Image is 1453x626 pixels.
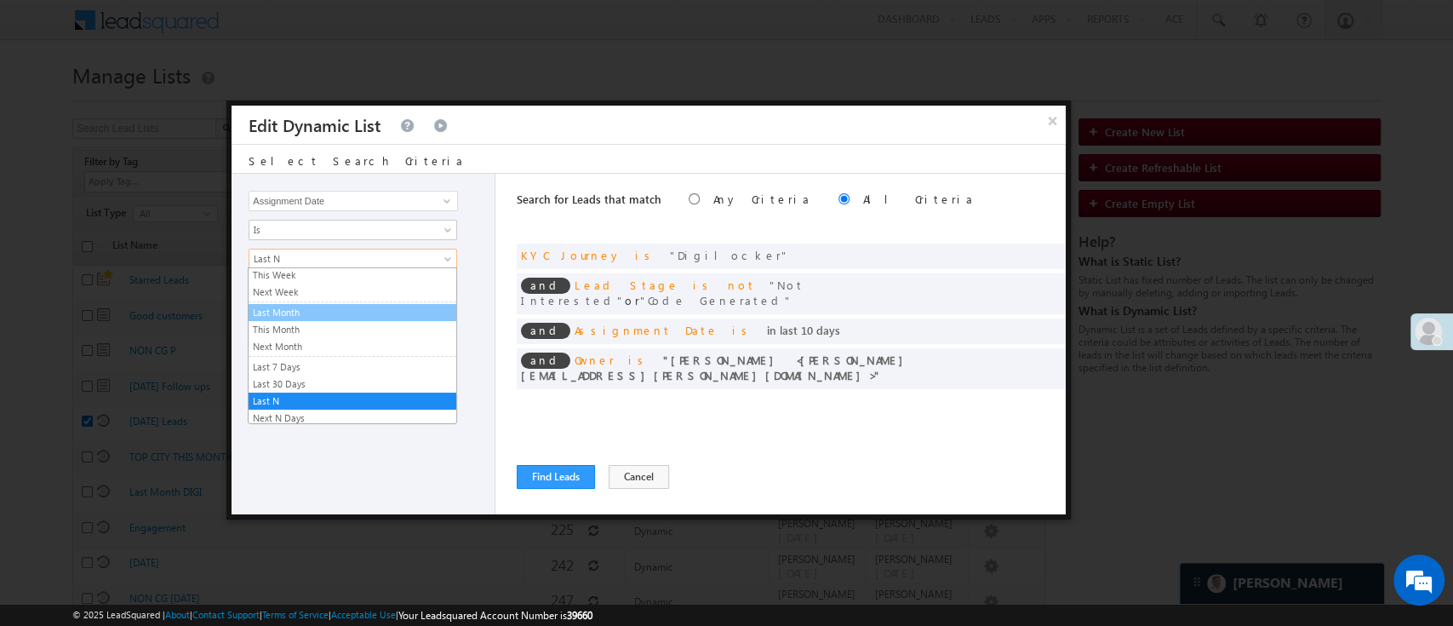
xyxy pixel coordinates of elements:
label: Any Criteria [713,192,811,206]
input: Type to Search [249,191,458,211]
span: KYC Journey [521,248,621,262]
span: is not [693,278,756,292]
a: Last N [249,393,456,409]
em: Start Chat [232,492,309,515]
span: and [521,278,570,294]
span: and [521,353,570,369]
span: and [521,323,570,339]
span: Owner [575,353,615,367]
a: About [165,609,190,620]
a: Contact Support [192,609,260,620]
a: Last Month [249,305,456,320]
span: Assignment Date [575,323,718,337]
textarea: Type your message and hit 'Enter' [22,158,311,478]
span: is [732,323,753,337]
a: This Week [249,267,456,283]
span: Digilocker [670,248,789,262]
div: Chat with us now [89,89,286,112]
span: in last 10 days [767,323,840,337]
span: Select Search Criteria [249,153,465,168]
span: Last N [249,251,434,267]
img: d_60004797649_company_0_60004797649 [29,89,72,112]
span: Is [249,222,434,238]
span: Search for Leads that match [517,192,661,206]
button: × [1039,106,1067,135]
a: Terms of Service [262,609,329,620]
span: Your Leadsquared Account Number is [398,609,592,622]
span: [PERSON_NAME] <[PERSON_NAME][EMAIL_ADDRESS][PERSON_NAME][DOMAIN_NAME]> [521,353,912,382]
a: Next Month [249,339,456,354]
span: or [521,278,804,307]
button: Cancel [609,465,669,489]
button: Find Leads [517,465,595,489]
span: Lead Stage [575,278,679,292]
span: is [635,248,656,262]
a: This Month [249,322,456,337]
ul: Last N [248,267,457,424]
a: Last N [249,249,457,269]
span: Not Interested [521,278,804,307]
div: Minimize live chat window [279,9,320,49]
a: Next Week [249,284,456,300]
a: Is [249,220,457,240]
a: Last 30 Days [249,376,456,392]
span: © 2025 LeadSquared | | | | | [72,607,592,623]
a: Show All Items [434,192,455,210]
a: Acceptable Use [331,609,396,620]
a: Next N Days [249,411,456,426]
span: 39660 [567,609,592,622]
a: Last 7 Days [249,359,456,375]
label: All Criteria [863,192,975,206]
span: is [628,353,649,367]
h3: Edit Dynamic List [249,106,380,144]
span: Code Generated [640,293,792,307]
